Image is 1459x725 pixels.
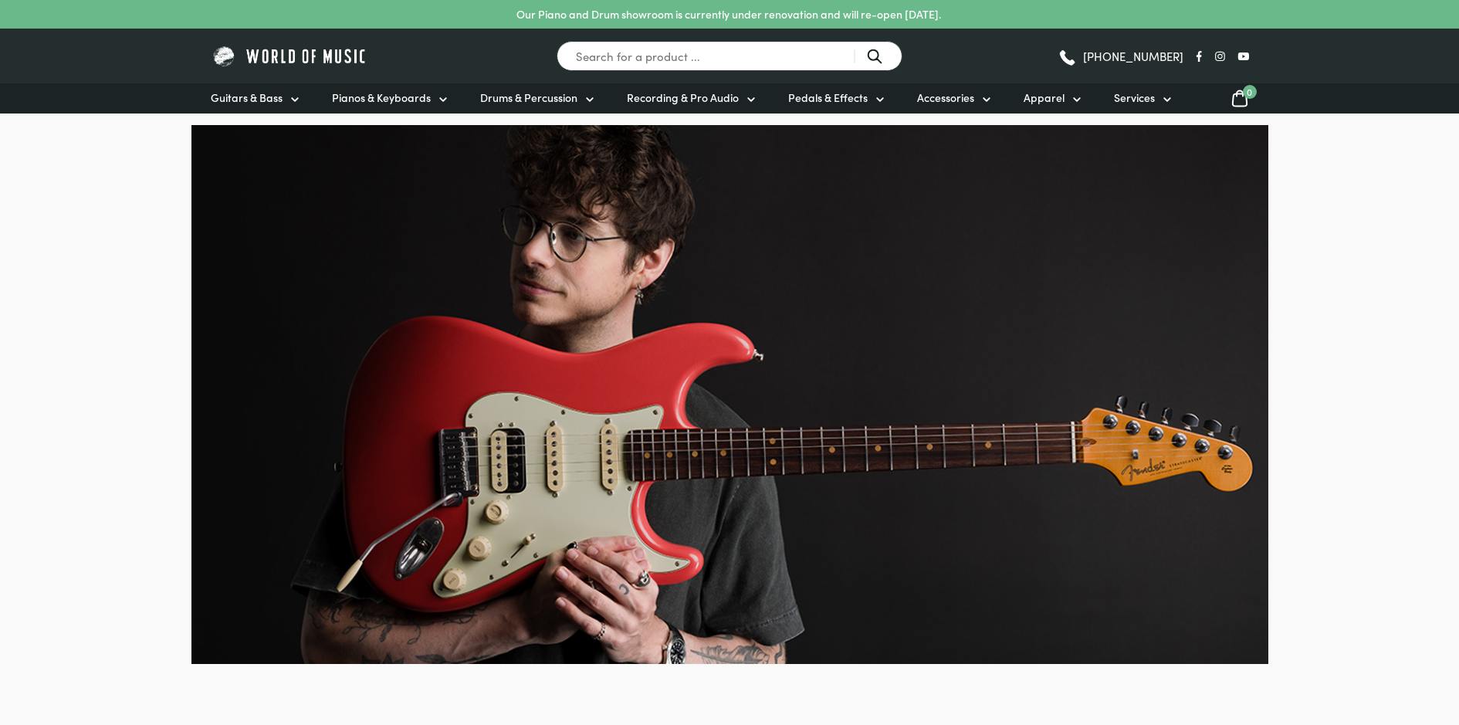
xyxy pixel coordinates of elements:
[1243,85,1257,99] span: 0
[211,90,283,106] span: Guitars & Bass
[788,90,868,106] span: Pedals & Effects
[1058,45,1183,68] a: [PHONE_NUMBER]
[191,125,1268,664] img: Fender-Ultraluxe-Hero
[557,41,902,71] input: Search for a product ...
[627,90,739,106] span: Recording & Pro Audio
[332,90,431,106] span: Pianos & Keyboards
[516,6,941,22] p: Our Piano and Drum showroom is currently under renovation and will re-open [DATE].
[917,90,974,106] span: Accessories
[1024,90,1065,106] span: Apparel
[1083,50,1183,62] span: [PHONE_NUMBER]
[1114,90,1155,106] span: Services
[211,44,369,68] img: World of Music
[1235,555,1459,725] iframe: Chat with our support team
[480,90,577,106] span: Drums & Percussion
